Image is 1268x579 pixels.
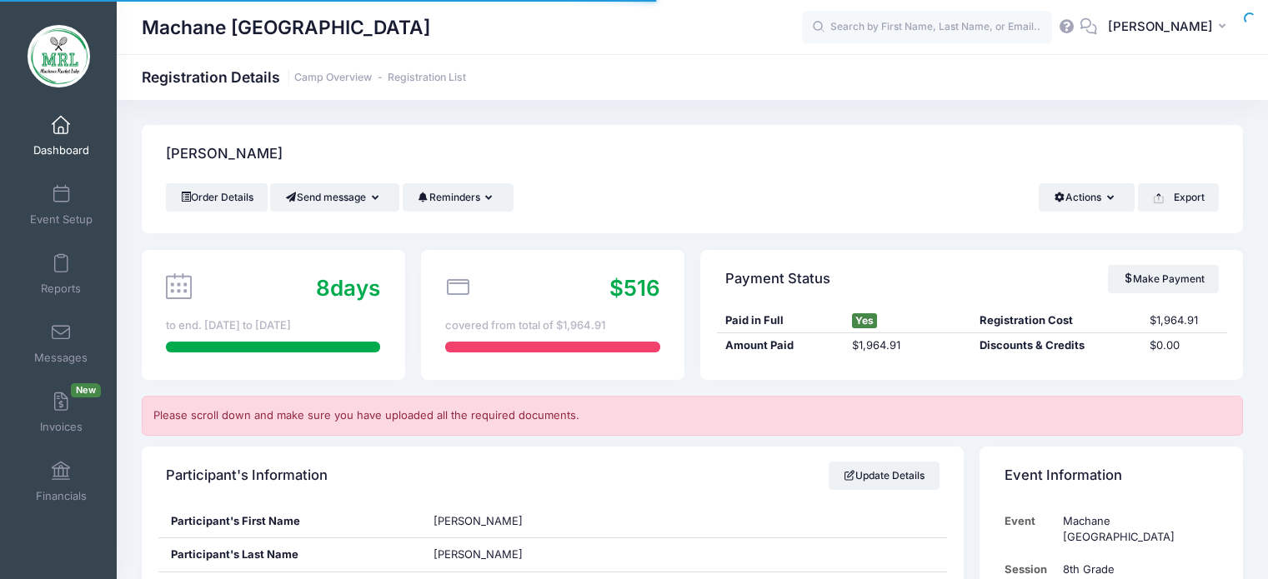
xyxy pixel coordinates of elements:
[22,314,101,372] a: Messages
[142,396,1243,436] div: Please scroll down and make sure you have uploaded all the required documents.
[725,255,830,302] h4: Payment Status
[36,489,87,503] span: Financials
[22,176,101,234] a: Event Setup
[30,212,93,227] span: Event Setup
[1108,17,1213,36] span: [PERSON_NAME]
[1055,505,1218,554] td: Machane [GEOGRAPHIC_DATA]
[22,383,101,442] a: InvoicesNew
[844,337,972,354] div: $1,964.91
[294,72,372,84] a: Camp Overview
[166,452,328,499] h4: Participant's Information
[1142,312,1227,329] div: $1,964.91
[717,337,844,354] div: Amount Paid
[1039,183,1135,212] button: Actions
[609,275,660,301] span: $516
[972,312,1142,329] div: Registration Cost
[71,383,101,397] span: New
[316,272,380,304] div: days
[1005,452,1122,499] h4: Event Information
[22,107,101,165] a: Dashboard
[1097,8,1243,47] button: [PERSON_NAME]
[40,420,83,434] span: Invoices
[829,462,940,490] a: Update Details
[434,514,523,527] span: [PERSON_NAME]
[166,183,268,212] a: Order Details
[1138,183,1219,212] button: Export
[34,351,88,365] span: Messages
[388,72,466,84] a: Registration List
[166,317,380,334] div: to end. [DATE] to [DATE]
[142,68,466,86] h1: Registration Details
[434,547,523,561] span: [PERSON_NAME]
[1005,505,1055,554] td: Event
[28,25,90,87] img: Machane Racket Lake
[22,245,101,303] a: Reports
[270,183,399,212] button: Send message
[22,452,101,511] a: Financials
[972,337,1142,354] div: Discounts & Credits
[33,143,89,157] span: Dashboard
[802,11,1052,44] input: Search by First Name, Last Name, or Email...
[158,538,422,572] div: Participant's Last Name
[717,312,844,329] div: Paid in Full
[316,275,330,301] span: 8
[852,313,877,328] span: Yes
[158,505,422,538] div: Participant's First Name
[166,131,283,178] h4: [PERSON_NAME]
[403,183,514,212] button: Reminders
[445,317,659,334] div: covered from total of $1,964.91
[1142,337,1227,354] div: $0.00
[142,8,430,47] h1: Machane [GEOGRAPHIC_DATA]
[1108,265,1219,293] a: Make Payment
[41,282,81,296] span: Reports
